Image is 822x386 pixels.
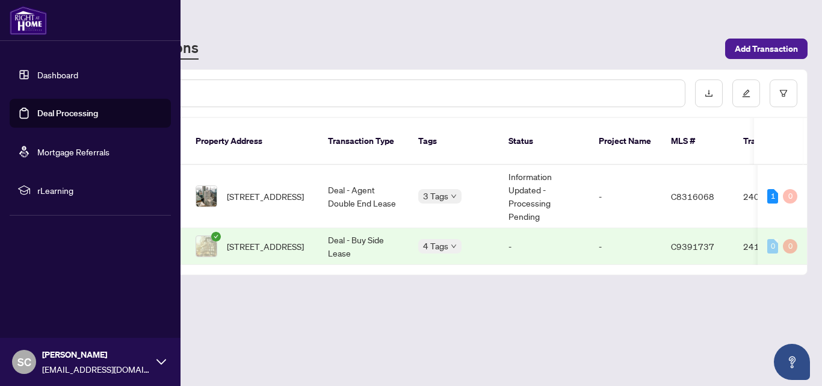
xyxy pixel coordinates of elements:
[770,79,797,107] button: filter
[318,118,409,165] th: Transaction Type
[767,189,778,204] div: 1
[732,79,760,107] button: edit
[409,118,499,165] th: Tags
[734,165,818,228] td: 2408743
[725,39,808,59] button: Add Transaction
[186,118,318,165] th: Property Address
[318,165,409,228] td: Deal - Agent Double End Lease
[211,232,221,241] span: check-circle
[37,184,162,197] span: rLearning
[671,241,714,252] span: C9391737
[37,108,98,119] a: Deal Processing
[589,228,661,265] td: -
[196,236,217,257] img: thumbnail-img
[42,363,150,376] span: [EMAIL_ADDRESS][DOMAIN_NAME]
[499,228,589,265] td: -
[37,146,110,157] a: Mortgage Referrals
[499,165,589,228] td: Information Updated - Processing Pending
[661,118,734,165] th: MLS #
[451,243,457,249] span: down
[779,89,788,98] span: filter
[451,193,457,199] span: down
[227,190,304,203] span: [STREET_ADDRESS]
[774,344,810,380] button: Open asap
[318,228,409,265] td: Deal - Buy Side Lease
[783,239,797,254] div: 0
[196,186,217,207] img: thumbnail-img
[589,165,661,228] td: -
[705,89,713,98] span: download
[227,240,304,253] span: [STREET_ADDRESS]
[42,348,150,361] span: [PERSON_NAME]
[742,89,750,98] span: edit
[423,189,448,203] span: 3 Tags
[734,118,818,165] th: Trade Number
[735,39,798,58] span: Add Transaction
[37,69,78,80] a: Dashboard
[10,6,47,35] img: logo
[734,228,818,265] td: 2418953
[767,239,778,254] div: 0
[783,189,797,204] div: 0
[589,118,661,165] th: Project Name
[695,79,723,107] button: download
[423,239,448,253] span: 4 Tags
[499,118,589,165] th: Status
[17,353,31,370] span: SC
[671,191,714,202] span: C8316068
